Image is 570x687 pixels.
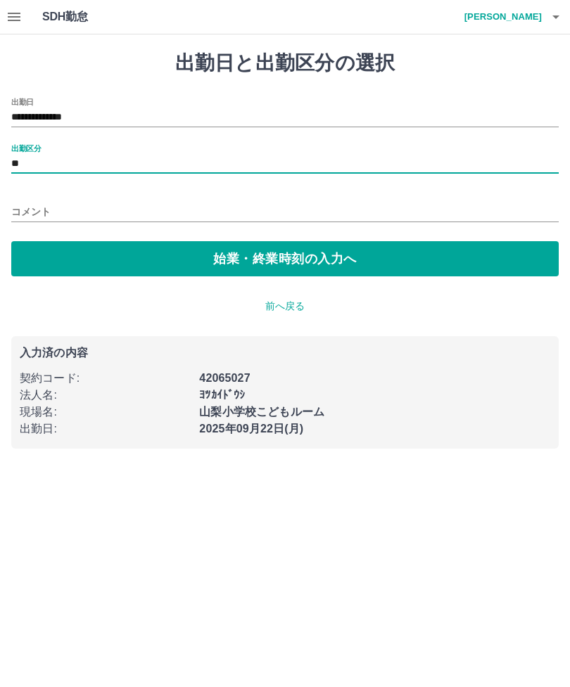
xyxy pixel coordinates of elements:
[20,387,191,404] p: 法人名 :
[20,404,191,420] p: 現場名 :
[11,96,34,107] label: 出勤日
[11,241,559,276] button: 始業・終業時刻の入力へ
[11,299,559,314] p: 前へ戻る
[20,370,191,387] p: 契約コード :
[199,423,303,435] b: 2025年09月22日(月)
[199,372,250,384] b: 42065027
[20,420,191,437] p: 出勤日 :
[11,143,41,153] label: 出勤区分
[20,347,550,359] p: 入力済の内容
[11,51,559,75] h1: 出勤日と出勤区分の選択
[199,406,324,418] b: 山梨小学校こどもルーム
[199,389,245,401] b: ﾖﾂｶｲﾄﾞｳｼ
